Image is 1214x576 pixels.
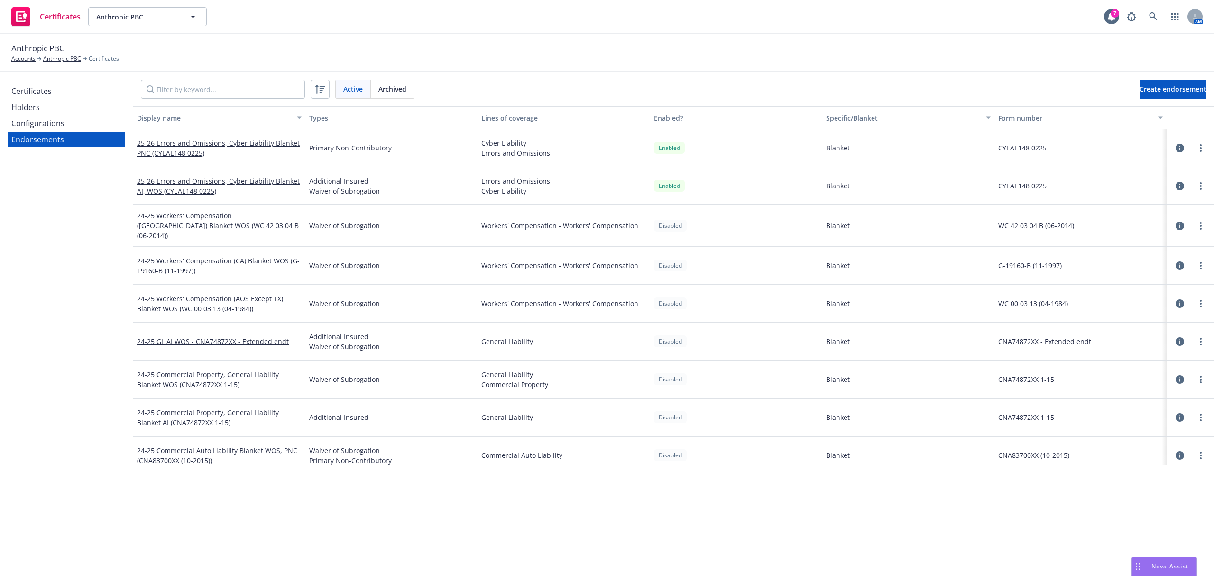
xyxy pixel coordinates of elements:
div: Blanket [822,129,994,167]
a: Certificates [8,3,84,30]
div: G-19160-B (11-1997) [994,247,1167,285]
span: Primary Non-Contributory [309,455,474,465]
a: more [1195,142,1206,154]
button: Create endorsement [1140,80,1206,99]
span: Cyber Liability [481,186,646,196]
div: Holders [11,100,40,115]
div: 7 [1111,9,1119,18]
a: 25-26 Errors and Omissions, Cyber Liability Blanket PNC (CYEAE148 0225) [137,139,300,158]
a: 24-25 Commercial Property, General Liability Blanket WOS (CNA74872XX 1-15) [137,370,279,389]
div: Disabled [654,411,687,423]
div: Enabled [654,142,685,154]
span: Waiver of Subrogation [309,342,474,352]
div: Blanket [822,167,994,205]
div: WC 00 03 13 (04-1984) [994,285,1167,323]
a: more [1195,298,1206,309]
div: Configurations [11,116,64,131]
span: General Liability [481,336,646,346]
a: Accounts [11,55,36,63]
button: Enabled? [650,106,822,129]
span: Waiver of Subrogation [309,298,474,308]
div: Form number [998,113,1152,123]
a: Holders [8,100,125,115]
div: Disabled [654,373,687,385]
div: CNA74872XX - Extended endt [994,323,1167,361]
span: Waiver of Subrogation [309,186,474,196]
span: Workers' Compensation - Workers' Compensation [481,260,646,270]
a: Configurations [8,116,125,131]
span: Active [343,84,363,94]
div: Specific/Blanket [826,113,980,123]
div: CYEAE148 0225 [994,129,1167,167]
span: Errors and Omissions [481,148,646,158]
input: Filter by keyword... [141,80,305,99]
span: Certificates [40,13,81,20]
a: more [1195,412,1206,423]
div: Blanket [822,247,994,285]
span: Primary Non-Contributory [309,143,474,153]
div: Blanket [822,285,994,323]
a: 25-26 Errors and Omissions, Cyber Liability Blanket AI, WOS (CYEAE148 0225) [137,177,300,195]
a: 24-25 GL AI WOS - CNA74872XX - Extended endt [137,337,289,346]
a: 24-25 Commercial Property, General Liability Blanket AI (CNA74872XX 1-15) [137,408,279,427]
span: Waiver of Subrogation [309,446,474,455]
a: more [1195,336,1206,347]
span: Waiver of Subrogation [309,260,474,270]
div: Blanket [822,437,994,474]
div: Blanket [822,399,994,437]
div: Display name [137,113,291,123]
div: Drag to move [1132,557,1144,576]
a: 24-25 Workers' Compensation (CA) Blanket WOS (G-19160-B (11-1997)) [137,256,300,275]
span: Anthropic PBC [96,12,178,22]
span: Errors and Omissions [481,176,646,186]
a: Endorsements [8,132,125,147]
button: Types [305,106,478,129]
div: Endorsements [11,132,64,147]
span: Additional Insured [309,176,474,186]
a: Anthropic PBC [43,55,81,63]
div: Lines of coverage [481,113,646,123]
a: Switch app [1166,7,1185,26]
span: Waiver of Subrogation [309,374,474,384]
div: Blanket [822,205,994,247]
a: more [1195,180,1206,192]
button: Form number [994,106,1167,129]
div: Disabled [654,449,687,461]
div: Types [309,113,474,123]
a: 24-25 Commercial Auto Liability Blanket WOS, PNC (CNA83700XX (10-2015)) [137,446,297,465]
button: Display name [133,106,305,129]
div: WC 42 03 04 B (06-2014) [994,205,1167,247]
div: CYEAE148 0225 [994,167,1167,205]
div: CNA83700XX (10-2015) [994,437,1167,474]
a: Report a Bug [1122,7,1141,26]
div: Disabled [654,260,687,271]
div: CNA74872XX 1-15 [994,361,1167,399]
span: Certificates [89,55,119,63]
a: more [1195,374,1206,385]
div: CNA74872XX 1-15 [994,399,1167,437]
div: Disabled [654,297,687,309]
span: Workers' Compensation - Workers' Compensation [481,298,646,308]
a: 24-25 Workers' Compensation ([GEOGRAPHIC_DATA]) Blanket WOS (WC 42 03 04 B (06-2014)) [137,211,299,240]
span: General Liability [481,370,646,380]
a: Certificates [8,84,125,99]
span: Waiver of Subrogation [309,221,474,231]
span: Create endorsement [1140,84,1206,93]
span: Archived [378,84,406,94]
div: Certificates [11,84,52,99]
span: Commercial Auto Liability [481,450,646,460]
a: more [1195,260,1206,271]
button: Specific/Blanket [822,106,994,129]
div: Blanket [822,361,994,399]
span: Nova Assist [1151,562,1189,570]
button: Lines of coverage [478,106,650,129]
span: Workers' Compensation - Workers' Compensation [481,221,646,231]
span: Additional Insured [309,412,474,422]
div: Disabled [654,220,687,232]
a: more [1195,450,1206,461]
span: Additional Insured [309,332,474,342]
div: Enabled? [654,113,819,123]
a: 24-25 Workers' Compensation (AOS Except TX) Blanket WOS (WC 00 03 13 (04-1984)) [137,294,283,313]
a: more [1195,220,1206,232]
a: Search [1144,7,1163,26]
